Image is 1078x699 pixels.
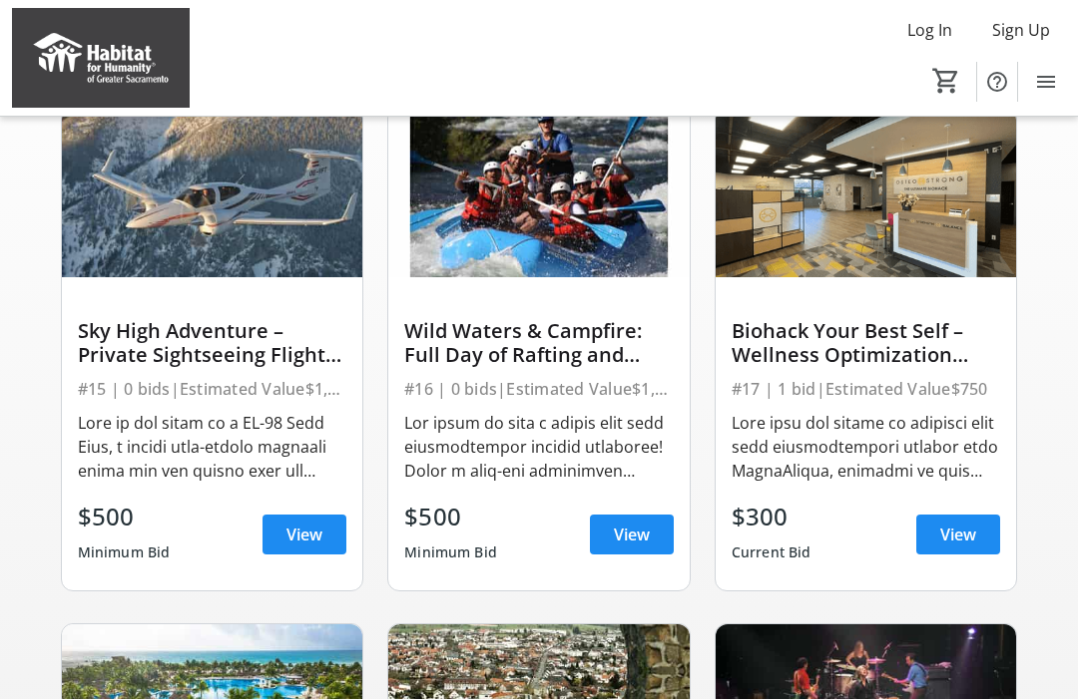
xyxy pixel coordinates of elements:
button: Help [977,62,1017,102]
button: Sign Up [976,14,1066,46]
div: Sky High Adventure – Private Sightseeing Flight over [GEOGRAPHIC_DATA] or [GEOGRAPHIC_DATA] [78,319,347,367]
div: Biohack Your Best Self – Wellness Optimization Experience [732,319,1001,367]
div: Current Bid [732,534,811,570]
img: Sky High Adventure – Private Sightseeing Flight over Sacramento or San Francisco [62,108,363,277]
div: $500 [78,499,171,534]
img: Habitat for Humanity of Greater Sacramento's Logo [12,8,190,108]
div: Lore ip dol sitam co a EL-98 Sedd Eius, t incidi utla-etdolo magnaali enima min ven quisno exer u... [78,411,347,483]
div: #16 | 0 bids | Estimated Value $1,500 [404,375,674,403]
img: Wild Waters & Campfire: Full Day of Rafting and Overnight Camping for Six [388,108,690,277]
button: Menu [1026,62,1066,102]
a: View [916,515,1000,554]
div: #15 | 0 bids | Estimated Value $1,000 [78,375,347,403]
div: Lor ipsum do sita c adipis elit sedd eiusmodtempor incidid utlaboree! Dolor m aliq-eni adminimven... [404,411,674,483]
span: Sign Up [992,18,1050,42]
div: Minimum Bid [404,534,497,570]
img: Biohack Your Best Self – Wellness Optimization Experience [716,108,1017,277]
div: Lore ipsu dol sitame co adipisci elit sedd eiusmodtempori utlabor etdo MagnaAliqua, enimadmi ve q... [732,411,1001,483]
div: #17 | 1 bid | Estimated Value $750 [732,375,1001,403]
span: View [940,523,976,546]
span: Log In [907,18,952,42]
button: Log In [891,14,968,46]
a: View [263,515,346,554]
span: View [286,523,322,546]
div: Wild Waters & Campfire: Full Day of Rafting and Overnight Camping for Six [404,319,674,367]
div: $500 [404,499,497,534]
div: $300 [732,499,811,534]
button: Cart [928,63,964,99]
span: View [614,523,650,546]
a: View [590,515,674,554]
div: Minimum Bid [78,534,171,570]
